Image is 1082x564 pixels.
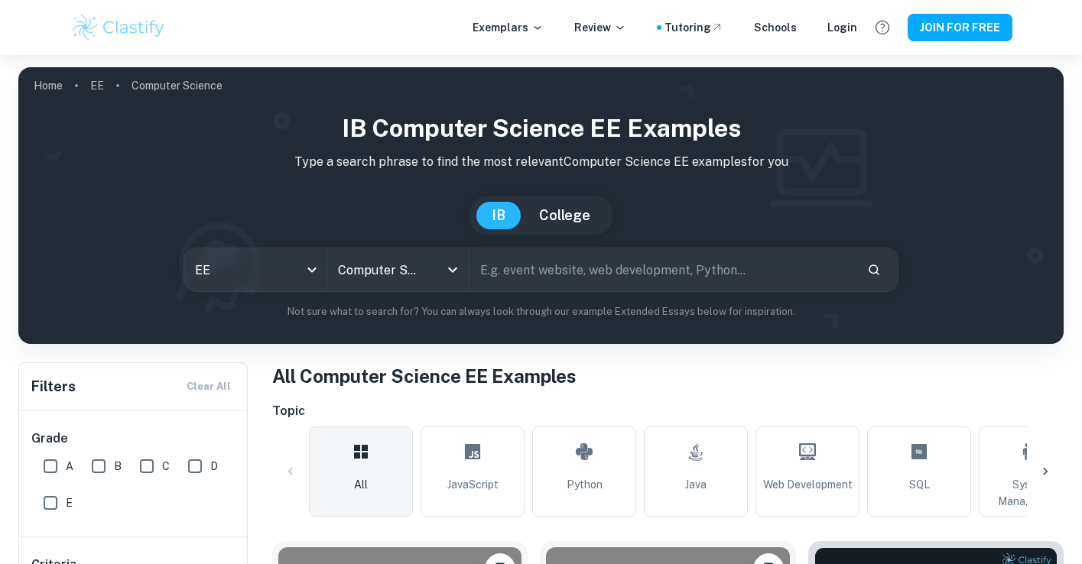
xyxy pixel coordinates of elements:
a: Home [34,75,63,96]
span: C [162,458,170,475]
p: Computer Science [132,77,223,94]
a: EE [90,75,104,96]
button: College [524,202,606,229]
a: Schools [754,19,797,36]
button: Search [861,257,887,283]
img: profile cover [18,67,1064,344]
span: Python [567,476,603,493]
h1: All Computer Science EE Examples [272,362,1064,390]
span: Web Development [763,476,853,493]
span: A [66,458,73,475]
span: Java [685,476,707,493]
button: Open [442,259,463,280]
button: Help and Feedback [869,15,895,41]
button: IB [476,202,521,229]
p: Review [574,19,626,36]
p: Type a search phrase to find the most relevant Computer Science EE examples for you [31,153,1051,171]
button: JOIN FOR FREE [908,14,1012,41]
span: E [66,494,73,511]
a: Tutoring [664,19,723,36]
span: SQL [909,476,930,493]
p: Exemplars [473,19,544,36]
div: EE [184,248,327,291]
p: Not sure what to search for? You can always look through our example Extended Essays below for in... [31,304,1051,319]
input: E.g. event website, web development, Python... [470,248,855,291]
span: All [354,476,368,493]
span: JavaScript [447,476,499,493]
span: System Management [986,476,1076,510]
span: D [210,458,218,475]
a: Login [827,19,857,36]
h6: Grade [31,429,236,448]
img: Clastify logo [70,12,167,43]
h6: Filters [31,376,76,397]
h6: Topic [272,402,1064,420]
span: B [114,458,122,475]
h1: IB Computer Science EE examples [31,110,1051,147]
